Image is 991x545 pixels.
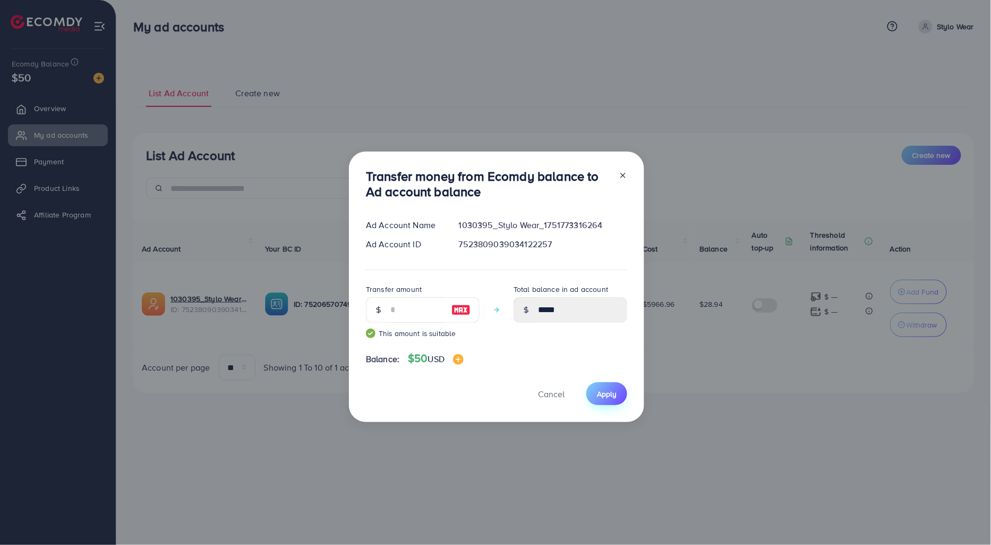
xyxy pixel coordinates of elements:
label: Transfer amount [366,284,422,295]
img: image [453,354,464,365]
div: Ad Account ID [357,238,450,250]
button: Cancel [525,382,578,405]
span: Cancel [538,388,565,400]
div: 7523809039034122257 [450,238,636,250]
span: Apply [597,389,617,399]
h4: $50 [408,352,464,365]
span: USD [428,353,445,365]
button: Apply [586,382,627,405]
img: image [451,304,471,316]
iframe: Chat [946,497,983,537]
span: Balance: [366,353,399,365]
label: Total balance in ad account [514,284,608,295]
small: This amount is suitable [366,328,480,339]
div: Ad Account Name [357,219,450,231]
img: guide [366,329,375,338]
h3: Transfer money from Ecomdy balance to Ad account balance [366,169,610,199]
div: 1030395_Stylo Wear_1751773316264 [450,219,636,231]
